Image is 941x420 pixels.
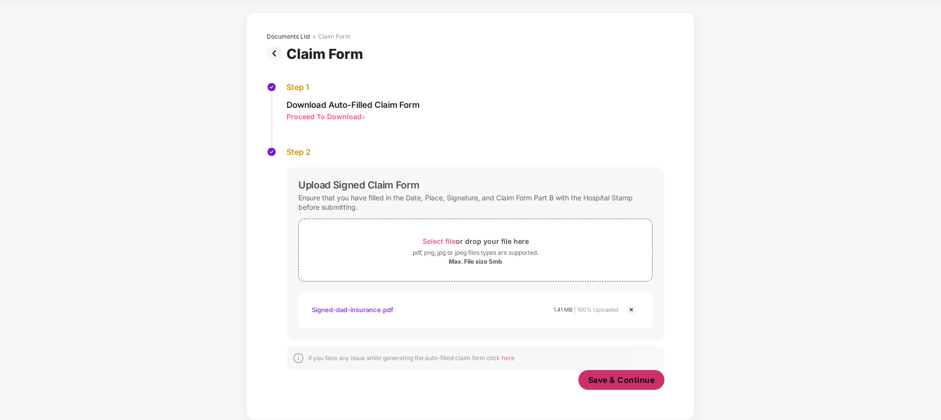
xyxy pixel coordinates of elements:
[449,258,502,266] div: Max. File size 5mb
[286,82,420,93] div: Step 1
[298,191,653,214] div: Ensure that you have filled in the Date, Place, Signature, and Claim Form Part B with the Hospita...
[286,99,420,110] div: Download Auto-Filled Claim Form
[574,306,618,313] span: | 100% Uploaded
[298,179,419,191] div: Upload Signed Claim Form
[423,234,529,248] div: or drop your file here
[267,33,310,41] div: Documents List
[362,113,366,121] span: >
[286,112,362,121] div: Proceed To Download
[423,237,456,245] span: Select file
[267,46,286,61] img: svg+xml;base64,PHN2ZyBpZD0iUHJldi0zMngzMiIgeG1sbnM9Imh0dHA6Ly93d3cudzMub3JnLzIwMDAvc3ZnIiB3aWR0aD...
[413,248,538,258] div: pdf, png, jpg or jpeg files types are supported.
[312,301,393,318] div: Signed-dad-insurance.pdf
[292,352,304,364] img: svg+xml;base64,PHN2ZyBpZD0iSW5mb18tXzMyeDMyIiBkYXRhLW5hbWU9IkluZm8gLSAzMngzMiIgeG1sbnM9Imh0dHA6Ly...
[578,370,665,390] button: Save & Continue
[308,354,515,362] div: If you face any issue while generating the auto-filled claim form click
[286,46,367,62] div: Claim Form
[554,306,572,313] span: 1.41 MB
[625,304,637,316] img: svg+xml;base64,PHN2ZyBpZD0iQ3Jvc3MtMjR4MjQiIHhtbG5zPSJodHRwOi8vd3d3LnczLm9yZy8yMDAwL3N2ZyIgd2lkdG...
[502,354,515,362] span: here
[267,82,277,92] img: svg+xml;base64,PHN2ZyBpZD0iU3RlcC1Eb25lLTMyeDMyIiB4bWxucz0iaHR0cDovL3d3dy53My5vcmcvMjAwMC9zdmciIH...
[267,147,277,157] img: svg+xml;base64,PHN2ZyBpZD0iU3RlcC1Eb25lLTMyeDMyIiB4bWxucz0iaHR0cDovL3d3dy53My5vcmcvMjAwMC9zdmciIH...
[312,33,316,41] div: >
[286,147,664,157] div: Step 2
[299,227,652,274] span: Select fileor drop your file herepdf, png, jpg or jpeg files types are supported.Max. File size 5mb
[588,374,655,385] span: Save & Continue
[318,33,351,41] div: Claim Form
